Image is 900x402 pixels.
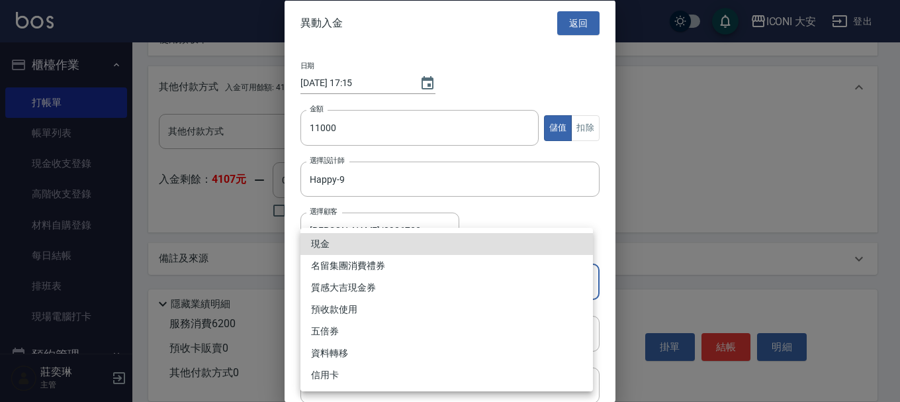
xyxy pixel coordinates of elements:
li: 名留集團消費禮券 [300,255,593,277]
li: 信用卡 [300,364,593,386]
li: 五倍券 [300,321,593,342]
li: 資料轉移 [300,342,593,364]
li: 質感大吉現金券 [300,277,593,299]
li: 預收款使用 [300,299,593,321]
li: 現金 [300,233,593,255]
